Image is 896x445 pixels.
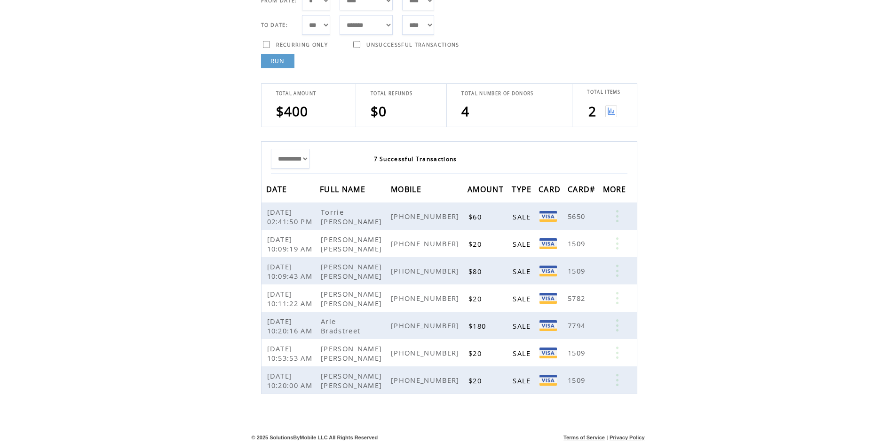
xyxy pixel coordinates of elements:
span: $20 [468,239,484,249]
span: SALE [513,239,533,249]
span: 1509 [568,375,587,385]
img: Visa [539,375,557,386]
span: 1509 [568,239,587,248]
span: AMOUNT [468,182,506,199]
span: TOTAL REFUNDS [371,90,412,97]
a: CARD [539,186,563,192]
span: TOTAL ITEMS [587,89,620,95]
span: CARD [539,182,563,199]
a: CARD# [568,186,598,192]
a: FULL NAME [320,186,368,192]
a: DATE [266,186,290,192]
span: | [606,435,608,440]
span: [DATE] 10:09:19 AM [267,235,315,253]
span: Arie Bradstreet [321,316,363,335]
span: $0 [371,102,387,120]
img: Visa [539,266,557,276]
span: [PHONE_NUMBER] [391,239,462,248]
a: RUN [261,54,294,68]
span: [PERSON_NAME] [PERSON_NAME] [321,344,384,363]
span: SALE [513,294,533,303]
img: Visa [539,320,557,331]
img: Visa [539,238,557,249]
span: SALE [513,376,533,385]
span: SALE [513,348,533,358]
span: 7794 [568,321,587,330]
a: MOBILE [391,186,424,192]
span: 7 Successful Transactions [374,155,457,163]
span: 2 [588,102,596,120]
span: Torrie [PERSON_NAME] [321,207,384,226]
span: 5782 [568,293,587,303]
span: $60 [468,212,484,221]
a: TYPE [512,186,534,192]
img: Visa [539,348,557,358]
span: [PERSON_NAME] [PERSON_NAME] [321,235,384,253]
span: © 2025 SolutionsByMobile LLC All Rights Reserved [252,435,378,440]
span: 4 [461,102,469,120]
a: AMOUNT [468,186,506,192]
span: [PHONE_NUMBER] [391,375,462,385]
span: [DATE] 10:20:00 AM [267,371,315,390]
span: $400 [276,102,309,120]
img: VISA [539,293,557,304]
span: [PHONE_NUMBER] [391,348,462,357]
span: $20 [468,376,484,385]
span: FULL NAME [320,182,368,199]
span: TOTAL AMOUNT [276,90,317,97]
span: SALE [513,212,533,221]
span: [PERSON_NAME] [PERSON_NAME] [321,289,384,308]
span: 1509 [568,348,587,357]
a: Terms of Service [563,435,605,440]
span: [PHONE_NUMBER] [391,211,462,221]
span: [DATE] 02:41:50 PM [267,207,315,226]
span: $80 [468,267,484,276]
span: TYPE [512,182,534,199]
span: [PHONE_NUMBER] [391,321,462,330]
span: $180 [468,321,488,331]
span: 5650 [568,211,587,221]
span: CARD# [568,182,598,199]
span: [DATE] 10:20:16 AM [267,316,315,335]
span: [PHONE_NUMBER] [391,266,462,275]
span: UNSUCCESSFUL TRANSACTIONS [366,41,459,48]
span: 1509 [568,266,587,275]
span: MOBILE [391,182,424,199]
img: Visa [539,211,557,222]
span: $20 [468,348,484,358]
img: View graph [605,105,617,117]
span: [DATE] 10:09:43 AM [267,262,315,281]
a: Privacy Policy [610,435,645,440]
span: TOTAL NUMBER OF DONORS [461,90,533,97]
span: DATE [266,182,290,199]
span: RECURRING ONLY [276,41,328,48]
span: MORE [603,182,629,199]
span: SALE [513,321,533,331]
span: [PERSON_NAME] [PERSON_NAME] [321,371,384,390]
span: SALE [513,267,533,276]
span: [PERSON_NAME] [PERSON_NAME] [321,262,384,281]
span: $20 [468,294,484,303]
span: TO DATE: [261,22,288,28]
span: [PHONE_NUMBER] [391,293,462,303]
span: [DATE] 10:11:22 AM [267,289,315,308]
span: [DATE] 10:53:53 AM [267,344,315,363]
